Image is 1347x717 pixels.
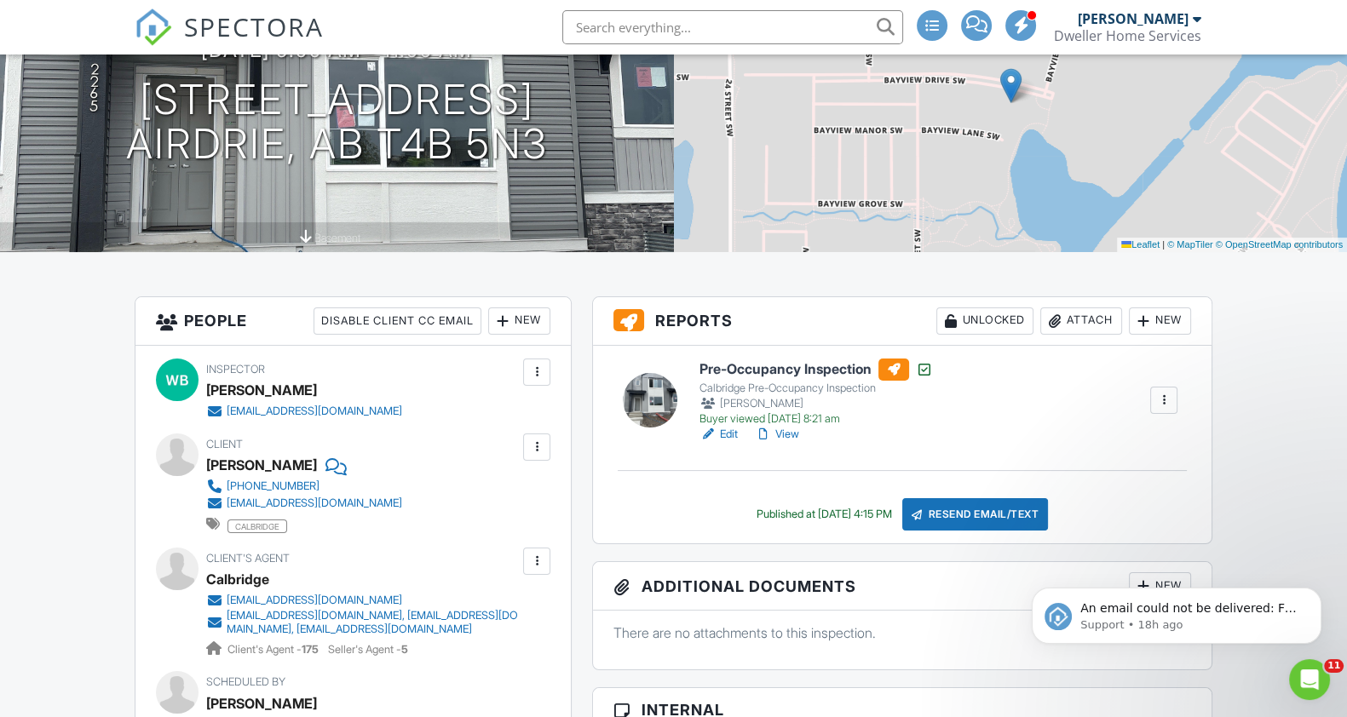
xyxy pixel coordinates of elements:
[227,609,519,636] div: [EMAIL_ADDRESS][DOMAIN_NAME], [EMAIL_ADDRESS][DOMAIN_NAME], [EMAIL_ADDRESS][DOMAIN_NAME]
[1054,27,1201,44] div: Dweller Home Services
[206,609,519,636] a: [EMAIL_ADDRESS][DOMAIN_NAME], [EMAIL_ADDRESS][DOMAIN_NAME], [EMAIL_ADDRESS][DOMAIN_NAME]
[755,426,799,443] a: View
[206,691,317,716] div: [PERSON_NAME]
[1000,68,1022,103] img: Marker
[227,519,287,533] span: calbridge
[699,358,933,381] h6: Pre-Occupancy Inspection
[227,496,402,510] div: [EMAIL_ADDRESS][DOMAIN_NAME]
[314,232,360,244] span: basement
[593,297,1212,346] h3: Reports
[201,38,472,61] h3: [DATE] 9:00 am - 11:00 am
[206,552,290,565] span: Client's Agent
[206,478,402,495] a: [PHONE_NUMBER]
[936,307,1033,335] div: Unlocked
[206,566,269,592] a: Calbridge
[902,498,1049,531] div: Resend Email/Text
[302,643,319,656] strong: 175
[227,594,402,607] div: [EMAIL_ADDRESS][DOMAIN_NAME]
[1121,239,1160,250] a: Leaflet
[206,403,402,420] a: [EMAIL_ADDRESS][DOMAIN_NAME]
[1040,307,1122,335] div: Attach
[1167,239,1213,250] a: © MapTiler
[1078,10,1189,27] div: [PERSON_NAME]
[206,592,519,609] a: [EMAIL_ADDRESS][DOMAIN_NAME]
[1289,659,1330,700] iframe: Intercom live chat
[593,562,1212,611] h3: Additional Documents
[488,307,550,335] div: New
[1006,552,1347,671] iframe: Intercom notifications message
[184,9,324,44] span: SPECTORA
[562,10,903,44] input: Search everything...
[699,381,933,395] div: Calbridge Pre-Occupancy Inspection
[1324,659,1344,673] span: 11
[1216,239,1343,250] a: © OpenStreetMap contributors
[126,77,548,168] h1: [STREET_ADDRESS] Airdrie, AB T4B 5N3
[206,675,285,688] span: Scheduled By
[757,508,892,521] div: Published at [DATE] 4:15 PM
[206,377,317,403] div: [PERSON_NAME]
[314,307,481,335] div: Disable Client CC Email
[206,495,402,512] a: [EMAIL_ADDRESS][DOMAIN_NAME]
[227,404,402,418] div: [EMAIL_ADDRESS][DOMAIN_NAME]
[328,643,408,656] span: Seller's Agent -
[135,297,571,346] h3: People
[1129,307,1191,335] div: New
[206,452,317,478] div: [PERSON_NAME]
[699,395,933,412] div: [PERSON_NAME]
[227,643,321,656] span: Client's Agent -
[613,623,1191,642] p: There are no attachments to this inspection.
[401,643,408,656] strong: 5
[699,426,738,443] a: Edit
[1162,239,1165,250] span: |
[227,479,319,493] div: [PHONE_NUMBER]
[135,9,172,46] img: The Best Home Inspection Software - Spectora
[206,438,243,450] span: Client
[206,363,265,376] span: Inspector
[135,23,324,59] a: SPECTORA
[699,412,933,426] div: Buyer viewed [DATE] 8:21 am
[699,358,933,427] a: Pre-Occupancy Inspection Calbridge Pre-Occupancy Inspection [PERSON_NAME] Buyer viewed [DATE] 8:2...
